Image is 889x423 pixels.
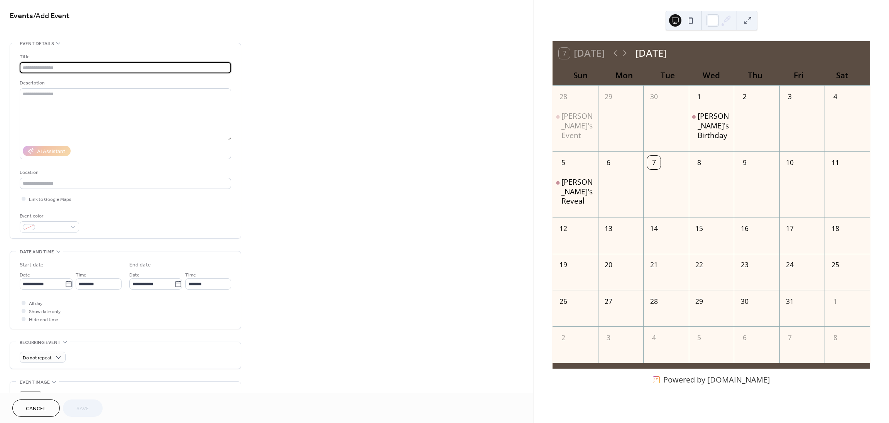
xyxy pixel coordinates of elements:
[20,378,50,386] span: Event image
[129,271,140,279] span: Date
[23,354,52,362] span: Do not repeat
[556,294,570,308] div: 26
[733,66,777,85] div: Thu
[647,330,661,344] div: 4
[561,111,595,140] div: [PERSON_NAME]'s Event
[646,66,690,85] div: Tue
[561,177,595,206] div: [PERSON_NAME]'s Reveal
[29,308,61,316] span: Show date only
[707,374,770,385] a: [DOMAIN_NAME]
[647,90,661,103] div: 30
[828,330,842,344] div: 8
[828,156,842,169] div: 11
[698,111,731,140] div: [PERSON_NAME]'s Birthday
[10,8,33,24] a: Events
[553,177,598,206] div: Ben's Reveal
[29,316,58,324] span: Hide end time
[783,90,797,103] div: 3
[20,169,230,177] div: Location
[553,111,598,140] div: Bill's Event
[29,300,42,308] span: All day
[693,258,706,271] div: 22
[129,261,151,269] div: End date
[783,330,797,344] div: 7
[12,399,60,417] button: Cancel
[738,156,751,169] div: 9
[20,339,61,347] span: Recurring event
[556,90,570,103] div: 28
[602,156,615,169] div: 6
[26,405,46,413] span: Cancel
[828,90,842,103] div: 4
[783,221,797,235] div: 17
[559,66,602,85] div: Sun
[602,221,615,235] div: 13
[828,221,842,235] div: 18
[602,294,615,308] div: 27
[556,156,570,169] div: 5
[556,330,570,344] div: 2
[738,221,751,235] div: 16
[738,258,751,271] div: 23
[20,271,30,279] span: Date
[76,271,86,279] span: Time
[20,391,41,413] div: ;
[602,330,615,344] div: 3
[29,195,71,204] span: Link to Google Maps
[783,258,797,271] div: 24
[602,258,615,271] div: 20
[738,90,751,103] div: 2
[693,330,706,344] div: 5
[777,66,820,85] div: Fri
[20,40,54,48] span: Event details
[689,111,734,140] div: Emily's Birthday
[663,374,770,385] div: Powered by
[20,248,54,256] span: Date and time
[693,294,706,308] div: 29
[693,90,706,103] div: 1
[602,66,646,85] div: Mon
[602,90,615,103] div: 29
[738,294,751,308] div: 30
[738,330,751,344] div: 6
[647,258,661,271] div: 21
[635,46,666,61] div: [DATE]
[20,261,44,269] div: Start date
[647,294,661,308] div: 28
[556,258,570,271] div: 19
[647,156,661,169] div: 7
[693,221,706,235] div: 15
[693,156,706,169] div: 8
[185,271,196,279] span: Time
[828,294,842,308] div: 1
[33,8,69,24] span: / Add Event
[820,66,864,85] div: Sat
[690,66,733,85] div: Wed
[783,294,797,308] div: 31
[20,212,78,220] div: Event color
[828,258,842,271] div: 25
[20,53,230,61] div: Title
[647,221,661,235] div: 14
[20,79,230,87] div: Description
[556,221,570,235] div: 12
[783,156,797,169] div: 10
